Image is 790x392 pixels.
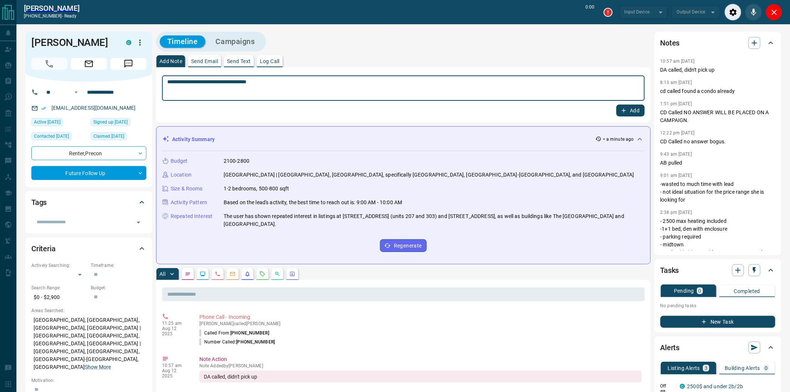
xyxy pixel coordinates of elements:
p: Building Alerts [725,365,761,371]
svg: Requests [259,271,265,277]
h2: Notes [660,37,680,49]
div: Tasks [660,261,775,279]
p: [GEOGRAPHIC_DATA] | [GEOGRAPHIC_DATA], [GEOGRAPHIC_DATA], specifically [GEOGRAPHIC_DATA], [GEOGRA... [224,171,634,179]
span: Message [111,58,146,70]
svg: Lead Browsing Activity [200,271,206,277]
p: CD Called no answer bogus. [660,138,775,146]
p: Budget [171,157,188,165]
p: Repeated Interest [171,212,212,220]
svg: Notes [185,271,191,277]
p: The user has shown repeated interest in listings at [STREET_ADDRESS] (units 207 and 303) and [STR... [224,212,644,228]
div: Criteria [31,240,146,258]
p: < a minute ago [603,136,634,143]
p: Phone Call - Incoming [199,313,642,321]
p: Aug 12 2025 [162,368,188,379]
p: 2100-2800 [224,157,249,165]
p: -wasted to much time with lead - not ideal situation for the price range she is looking for [660,180,775,204]
a: [EMAIL_ADDRESS][DOMAIN_NAME] [52,105,136,111]
div: Renter , Precon [31,146,146,160]
button: Add [616,105,645,116]
div: Notes [660,34,775,52]
p: Called From: [199,330,269,336]
div: Sat Mar 15 2025 [91,132,146,143]
span: Email [71,58,107,70]
p: Budget: [91,284,146,291]
button: Regenerate [380,239,427,252]
p: 8:13 am [DATE] [660,80,692,85]
h2: Alerts [660,342,680,354]
div: Tags [31,193,146,211]
p: Send Email [191,59,218,64]
p: 0:00 [586,4,595,21]
svg: Calls [215,271,221,277]
a: [PERSON_NAME] [24,4,80,13]
p: Motivation: [31,377,146,384]
p: Actively Searching: [31,262,87,269]
p: 12:22 pm [DATE] [660,130,695,136]
p: [GEOGRAPHIC_DATA], [GEOGRAPHIC_DATA], [GEOGRAPHIC_DATA], [GEOGRAPHIC_DATA] | [GEOGRAPHIC_DATA], [... [31,314,146,373]
p: No pending tasks [660,300,775,311]
div: Alerts [660,339,775,357]
p: CD Called NO ANSWER WILL BE PLACED ON A CAMPAIGN. [660,109,775,124]
div: condos.ca [126,40,131,45]
p: [PHONE_NUMBER] - [24,13,80,19]
p: Search Range: [31,284,87,291]
button: Timeline [160,35,205,48]
div: Activity Summary< a minute ago [162,133,644,146]
p: Off [660,383,675,389]
div: Mute [745,4,762,21]
p: All [159,271,165,277]
p: Listing Alerts [668,365,700,371]
p: 10:57 am [DATE] [660,59,695,64]
svg: Opportunities [274,271,280,277]
p: 9:01 am [DATE] [660,173,692,178]
div: Tue Aug 12 2025 [31,118,87,128]
span: Active [DATE] [34,118,60,126]
h2: Criteria [31,243,56,255]
p: 10:57 am [162,363,188,368]
p: 11:25 am [162,321,188,326]
p: Note Added by [PERSON_NAME] [199,363,642,368]
span: Signed up [DATE] [93,118,128,126]
p: [PERSON_NAME] called [PERSON_NAME] [199,321,642,326]
p: Log Call [260,59,280,64]
a: 2500$ and under 2b/2b [687,383,743,389]
button: Campaigns [208,35,262,48]
p: 3 [705,365,707,371]
p: Aug 12 2025 [162,326,188,336]
p: 1-2 bedrooms, 500-800 sqft [224,185,289,193]
p: DA called, didn't pick up [660,66,775,74]
p: Number Called: [199,339,275,345]
div: Close [766,4,783,21]
p: Activity Pattern [171,199,207,206]
span: Call [31,58,67,70]
svg: Emails [230,271,236,277]
div: Sun Nov 13 2022 [91,118,146,128]
button: Open [133,217,144,228]
p: Activity Summary [172,136,215,143]
p: Pending [674,288,694,293]
button: Show More [85,363,111,371]
h2: Tags [31,196,47,208]
button: Open [72,88,81,97]
div: Future Follow Up [31,166,146,180]
p: 0 [765,365,768,371]
p: Location [171,171,192,179]
div: DA called, didn't pick up [199,371,642,383]
p: AB pulled [660,159,775,167]
span: ready [64,13,77,19]
p: Based on the lead's activity, the best time to reach out is: 9:00 AM - 10:00 AM [224,199,402,206]
svg: Listing Alerts [245,271,251,277]
p: Size & Rooms [171,185,203,193]
div: Audio Settings [725,4,741,21]
p: - 2500 max heating included -1+1 bed, den with enclosure - parking required - midtown - preferabl... [660,217,775,264]
span: [PHONE_NUMBER] [236,339,275,345]
p: cd called found a condo already [660,87,775,95]
span: [PHONE_NUMBER] [230,330,269,336]
p: Completed [734,289,761,294]
div: Tue Aug 12 2025 [31,132,87,143]
p: $0 - $2,900 [31,291,87,304]
div: condos.ca [680,384,685,389]
p: 0 [699,288,702,293]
